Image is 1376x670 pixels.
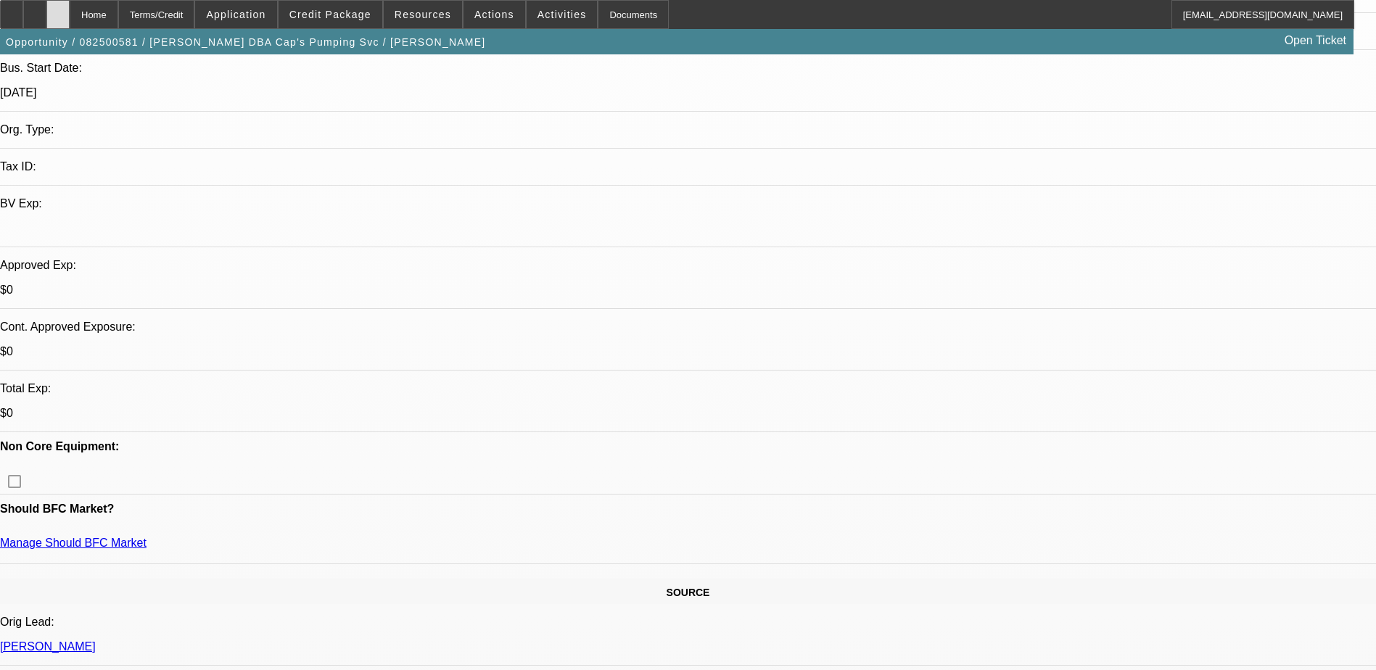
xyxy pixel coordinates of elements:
[1279,28,1352,53] a: Open Ticket
[667,587,710,598] span: SOURCE
[384,1,462,28] button: Resources
[464,1,525,28] button: Actions
[474,9,514,20] span: Actions
[395,9,451,20] span: Resources
[527,1,598,28] button: Activities
[279,1,382,28] button: Credit Package
[6,36,486,48] span: Opportunity / 082500581 / [PERSON_NAME] DBA Cap's Pumping Svc / [PERSON_NAME]
[206,9,265,20] span: Application
[537,9,587,20] span: Activities
[195,1,276,28] button: Application
[289,9,371,20] span: Credit Package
